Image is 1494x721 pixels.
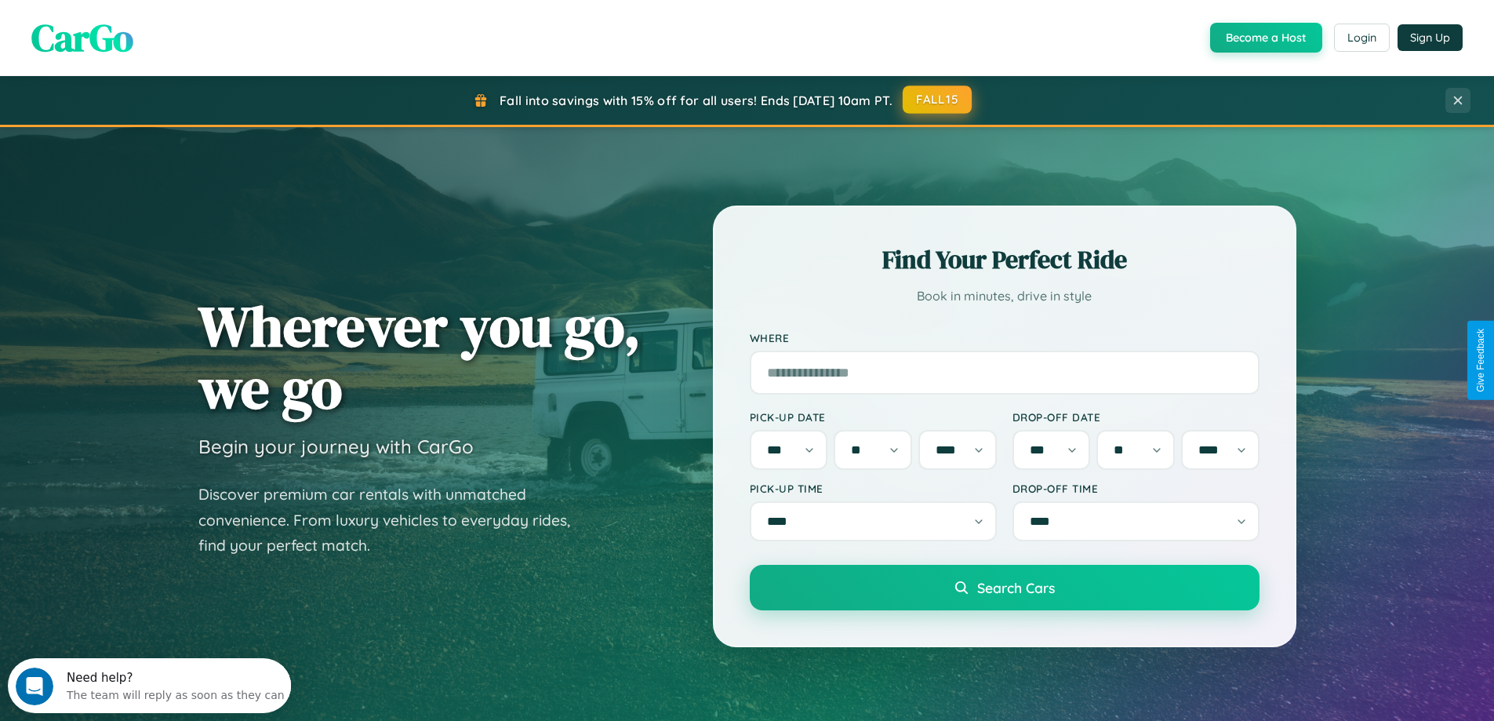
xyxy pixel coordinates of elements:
[59,13,277,26] div: Need help?
[31,12,133,64] span: CarGo
[1398,24,1463,51] button: Sign Up
[198,482,591,559] p: Discover premium car rentals with unmatched convenience. From luxury vehicles to everyday rides, ...
[1210,23,1322,53] button: Become a Host
[8,658,291,713] iframe: Intercom live chat discovery launcher
[750,331,1260,344] label: Where
[1012,482,1260,495] label: Drop-off Time
[750,482,997,495] label: Pick-up Time
[977,579,1055,596] span: Search Cars
[500,93,892,108] span: Fall into savings with 15% off for all users! Ends [DATE] 10am PT.
[16,668,53,705] iframe: Intercom live chat
[750,285,1260,308] p: Book in minutes, drive in style
[903,86,972,114] button: FALL15
[198,295,641,419] h1: Wherever you go, we go
[750,565,1260,610] button: Search Cars
[1012,410,1260,424] label: Drop-off Date
[1334,24,1390,52] button: Login
[6,6,292,49] div: Open Intercom Messenger
[198,435,474,458] h3: Begin your journey with CarGo
[750,242,1260,277] h2: Find Your Perfect Ride
[750,410,997,424] label: Pick-up Date
[1475,329,1486,392] div: Give Feedback
[59,26,277,42] div: The team will reply as soon as they can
